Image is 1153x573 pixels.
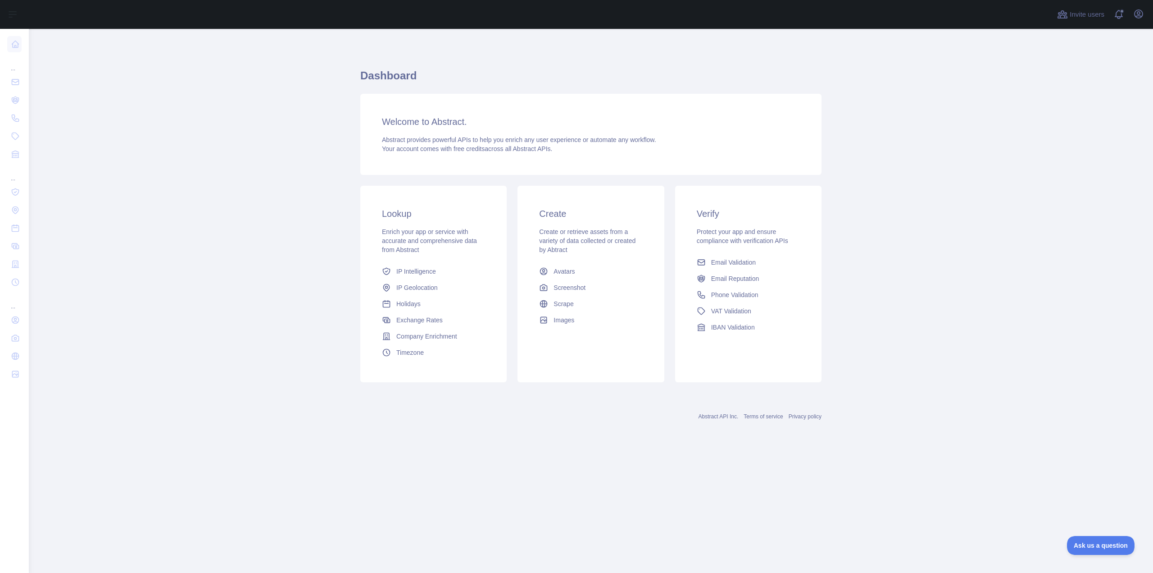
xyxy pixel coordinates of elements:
h3: Lookup [382,207,485,220]
span: VAT Validation [711,307,751,316]
a: Terms of service [744,413,783,420]
a: IP Intelligence [378,263,489,280]
a: IBAN Validation [693,319,803,335]
span: Avatars [554,267,575,276]
span: Holidays [396,299,421,308]
div: ... [7,292,22,310]
span: free credits [454,145,485,152]
a: Company Enrichment [378,328,489,344]
a: IP Geolocation [378,280,489,296]
span: Create or retrieve assets from a variety of data collected or created by Abtract [539,228,636,253]
span: Exchange Rates [396,316,443,325]
a: Timezone [378,344,489,361]
a: Phone Validation [693,287,803,303]
span: Phone Validation [711,290,758,299]
a: Scrape [536,296,646,312]
a: VAT Validation [693,303,803,319]
div: ... [7,164,22,182]
span: IP Intelligence [396,267,436,276]
a: Images [536,312,646,328]
iframe: Toggle Customer Support [1067,536,1135,555]
a: Email Validation [693,254,803,270]
span: Screenshot [554,283,586,292]
span: Your account comes with across all Abstract APIs. [382,145,552,152]
a: Privacy policy [789,413,822,420]
button: Invite users [1055,7,1106,22]
span: Invite users [1070,9,1104,20]
span: Email Reputation [711,274,759,283]
span: IP Geolocation [396,283,438,292]
div: ... [7,54,22,72]
a: Screenshot [536,280,646,296]
span: Email Validation [711,258,756,267]
h3: Create [539,207,642,220]
h1: Dashboard [360,69,822,90]
span: Timezone [396,348,424,357]
a: Abstract API Inc. [699,413,739,420]
a: Email Reputation [693,270,803,287]
a: Exchange Rates [378,312,489,328]
span: Enrich your app or service with accurate and comprehensive data from Abstract [382,228,477,253]
span: Company Enrichment [396,332,457,341]
span: Images [554,316,574,325]
a: Holidays [378,296,489,312]
span: Protect your app and ensure compliance with verification APIs [697,228,788,244]
a: Avatars [536,263,646,280]
span: IBAN Validation [711,323,755,332]
span: Abstract provides powerful APIs to help you enrich any user experience or automate any workflow. [382,136,656,143]
h3: Welcome to Abstract. [382,115,800,128]
h3: Verify [697,207,800,220]
span: Scrape [554,299,573,308]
